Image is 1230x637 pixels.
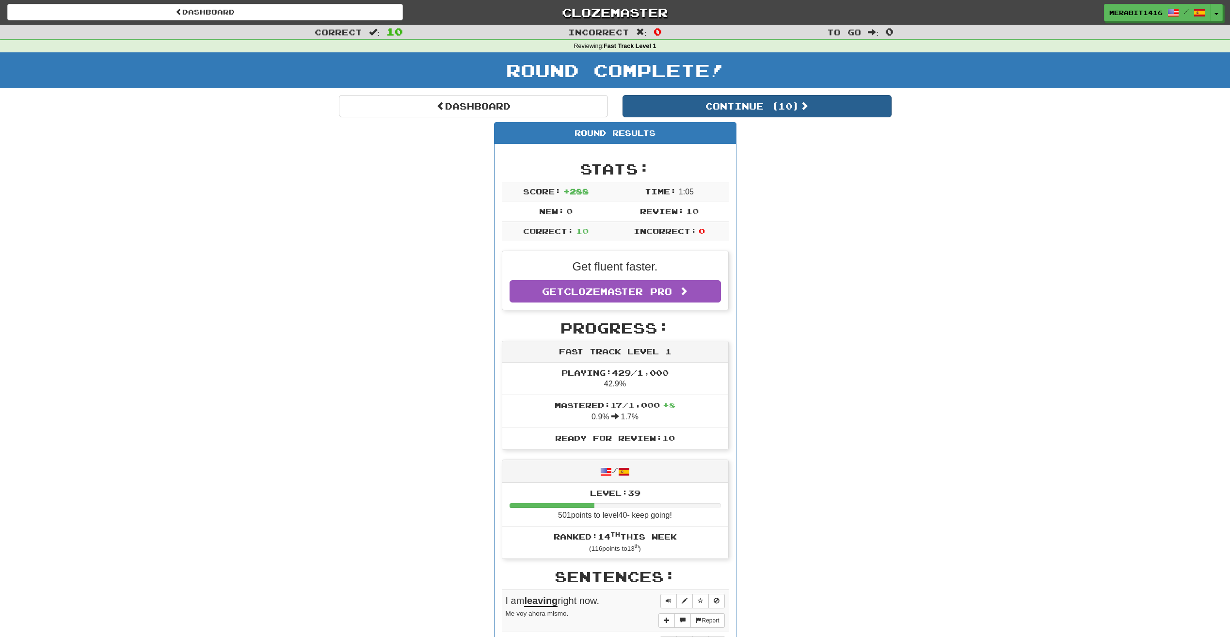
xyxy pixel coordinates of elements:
[386,26,403,37] span: 10
[369,28,380,36] span: :
[640,207,684,216] span: Review:
[663,400,675,410] span: + 8
[502,395,728,428] li: 0.9% 1.7%
[645,187,676,196] span: Time:
[1104,4,1211,21] a: Merabit1416 /
[590,488,640,497] span: Level: 39
[566,207,573,216] span: 0
[635,543,639,549] sup: th
[495,123,736,144] div: Round Results
[539,207,564,216] span: New:
[708,594,725,608] button: Toggle ignore
[506,595,599,607] span: I am right now.
[660,594,677,608] button: Play sentence audio
[555,400,675,410] span: Mastered: 17 / 1,000
[506,610,569,617] small: Me voy ahora mismo.
[610,531,620,538] sup: th
[510,280,721,303] a: GetClozemaster Pro
[339,95,608,117] a: Dashboard
[502,320,729,336] h2: Progress:
[3,61,1227,80] h1: Round Complete!
[523,187,561,196] span: Score:
[623,95,892,117] button: Continue (10)
[692,594,709,608] button: Toggle favorite
[502,460,728,483] div: /
[523,226,574,236] span: Correct:
[634,226,697,236] span: Incorrect:
[885,26,894,37] span: 0
[636,28,647,36] span: :
[563,187,589,196] span: + 288
[676,594,693,608] button: Edit sentence
[658,613,724,628] div: More sentence controls
[654,26,662,37] span: 0
[679,188,694,196] span: 1 : 0 5
[502,341,728,363] div: Fast Track Level 1
[7,4,403,20] a: Dashboard
[564,286,672,297] span: Clozemaster Pro
[660,594,725,608] div: Sentence controls
[690,613,724,628] button: Report
[589,545,641,552] small: ( 116 points to 13 )
[510,258,721,275] p: Get fluent faster.
[604,43,656,49] strong: Fast Track Level 1
[554,532,677,541] span: Ranked: 14 this week
[868,28,879,36] span: :
[417,4,813,21] a: Clozemaster
[524,595,558,607] u: leaving
[576,226,589,236] span: 10
[686,207,699,216] span: 10
[315,27,362,37] span: Correct
[555,433,675,443] span: Ready for Review: 10
[502,363,728,396] li: 42.9%
[502,483,728,526] li: 501 points to level 40 - keep going!
[1109,8,1163,17] span: Merabit1416
[568,27,629,37] span: Incorrect
[1184,8,1189,15] span: /
[827,27,861,37] span: To go
[658,613,675,628] button: Add sentence to collection
[561,368,669,377] span: Playing: 429 / 1,000
[699,226,705,236] span: 0
[502,161,729,177] h2: Stats:
[502,569,729,585] h2: Sentences:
